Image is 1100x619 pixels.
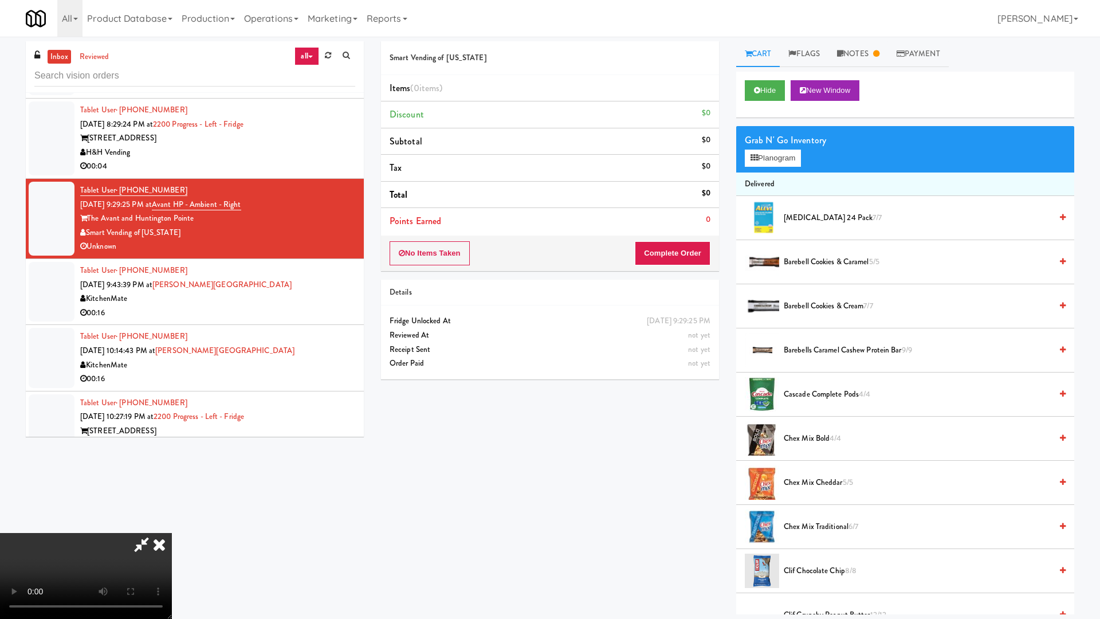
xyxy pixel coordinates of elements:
[26,99,364,179] li: Tablet User· [PHONE_NUMBER][DATE] 8:29:24 PM at2200 Progress - Left - Fridge[STREET_ADDRESS]H&H V...
[26,179,364,259] li: Tablet User· [PHONE_NUMBER][DATE] 9:29:25 PM atAvant HP - Ambient - RightThe Avant and Huntington...
[80,306,355,320] div: 00:16
[828,41,888,67] a: Notes
[779,255,1066,269] div: Barebell Cookies & Caramel5/5
[77,50,112,64] a: reviewed
[152,279,292,290] a: [PERSON_NAME][GEOGRAPHIC_DATA]
[830,433,841,444] span: 4/4
[80,104,187,115] a: Tablet User· [PHONE_NUMBER]
[779,387,1066,402] div: Cascade Complete Pods4/4
[780,41,828,67] a: Flags
[80,265,187,276] a: Tablet User· [PHONE_NUMBER]
[779,211,1066,225] div: [MEDICAL_DATA] 24 Pack7/7
[116,331,187,342] span: · [PHONE_NUMBER]
[81,81,162,93] span: reviewed by [PERSON_NAME]
[116,104,187,115] span: · [PHONE_NUMBER]
[26,9,46,29] img: Micromart
[80,424,355,438] div: [STREET_ADDRESS]
[390,161,402,174] span: Tax
[635,241,710,265] button: Complete Order
[154,411,244,422] a: 2200 Progress - Left - Fridge
[80,240,355,254] div: Unknown
[784,255,1051,269] span: Barebell Cookies & Caramel
[80,226,355,240] div: Smart Vending of [US_STATE]
[80,146,355,160] div: H&H Vending
[80,331,187,342] a: Tablet User· [PHONE_NUMBER]
[784,520,1051,534] span: Chex Mix Traditional
[702,133,710,147] div: $0
[390,81,442,95] span: Items
[419,81,440,95] ng-pluralize: items
[294,47,319,65] a: all
[116,397,187,408] span: · [PHONE_NUMBER]
[80,372,355,386] div: 00:16
[736,173,1074,197] li: Delivered
[779,520,1066,534] div: Chex Mix Traditional6/7
[155,345,294,356] a: [PERSON_NAME][GEOGRAPHIC_DATA]
[116,265,187,276] span: · [PHONE_NUMBER]
[869,256,879,267] span: 5/5
[390,135,422,148] span: Subtotal
[791,80,859,101] button: New Window
[34,65,355,87] input: Search vision orders
[784,343,1051,358] span: Barebells Caramel Cashew Protein Bar
[26,325,364,391] li: Tablet User· [PHONE_NUMBER][DATE] 10:14:43 PM at[PERSON_NAME][GEOGRAPHIC_DATA]KitchenMate00:16
[736,41,780,67] a: Cart
[745,150,801,167] button: Planogram
[80,411,154,422] span: [DATE] 10:27:19 PM at
[888,41,949,67] a: Payment
[779,476,1066,490] div: Chex Mix Cheddar5/5
[80,397,187,408] a: Tablet User· [PHONE_NUMBER]
[390,356,710,371] div: Order Paid
[390,314,710,328] div: Fridge Unlocked At
[784,432,1051,446] span: Chex Mix Bold
[784,211,1051,225] span: [MEDICAL_DATA] 24 Pack
[843,477,853,488] span: 5/5
[848,521,858,532] span: 6/7
[48,50,71,64] a: inbox
[745,80,785,101] button: Hide
[845,565,857,576] span: 8/8
[779,343,1066,358] div: Barebells Caramel Cashew Protein Bar9/9
[784,564,1051,578] span: Clif Chocolate Chip
[706,213,710,227] div: 0
[26,391,364,472] li: Tablet User· [PHONE_NUMBER][DATE] 10:27:19 PM at2200 Progress - Left - Fridge[STREET_ADDRESS]H&H ...
[784,387,1051,402] span: Cascade Complete Pods
[80,119,153,130] span: [DATE] 8:29:24 PM at
[80,185,187,196] a: Tablet User· [PHONE_NUMBER]
[80,358,355,373] div: KitchenMate
[390,285,710,300] div: Details
[152,199,241,210] a: Avant HP - Ambient - Right
[688,344,710,355] span: not yet
[390,241,470,265] button: No Items Taken
[688,358,710,369] span: not yet
[153,119,243,130] a: 2200 Progress - Left - Fridge
[390,108,424,121] span: Discount
[80,199,152,210] span: [DATE] 9:29:25 PM at
[80,279,152,290] span: [DATE] 9:43:39 PM at
[390,188,408,201] span: Total
[80,345,155,356] span: [DATE] 10:14:43 PM at
[688,330,710,340] span: not yet
[410,81,442,95] span: (0 )
[80,292,355,306] div: KitchenMate
[390,328,710,343] div: Reviewed At
[779,432,1066,446] div: Chex Mix Bold4/4
[116,185,187,195] span: · [PHONE_NUMBER]
[863,300,873,311] span: 7/7
[745,132,1066,149] div: Grab N' Go Inventory
[26,259,364,325] li: Tablet User· [PHONE_NUMBER][DATE] 9:43:39 PM at[PERSON_NAME][GEOGRAPHIC_DATA]KitchenMate00:16
[902,344,912,355] span: 9/9
[779,299,1066,314] div: Barebell Cookies & Cream7/7
[779,564,1066,578] div: Clif Chocolate Chip8/8
[647,314,710,328] div: [DATE] 9:29:25 PM
[702,186,710,201] div: $0
[702,106,710,120] div: $0
[784,299,1051,314] span: Barebell Cookies & Cream
[80,159,355,174] div: 00:04
[859,389,870,399] span: 4/4
[702,159,710,174] div: $0
[80,211,355,226] div: The Avant and Huntington Pointe
[390,214,441,228] span: Points Earned
[784,476,1051,490] span: Chex Mix Cheddar
[873,212,882,223] span: 7/7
